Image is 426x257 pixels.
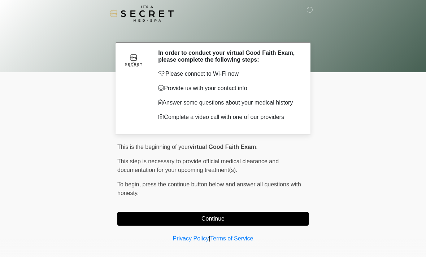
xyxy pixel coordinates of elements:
h2: In order to conduct your virtual Good Faith Exam, please complete the following steps: [158,49,298,63]
a: Terms of Service [210,235,253,242]
p: Please connect to Wi-Fi now [158,70,298,78]
span: . [256,144,257,150]
img: It's A Secret Med Spa Logo [110,5,174,22]
button: Continue [117,212,309,226]
p: Provide us with your contact info [158,84,298,93]
img: Agent Avatar [123,49,144,71]
span: This is the beginning of your [117,144,190,150]
h1: ‎ ‎ [112,26,314,39]
strong: virtual Good Faith Exam [190,144,256,150]
p: Complete a video call with one of our providers [158,113,298,121]
span: This step is necessary to provide official medical clearance and documentation for your upcoming ... [117,158,279,173]
span: To begin, [117,181,142,187]
span: press the continue button below and answer all questions with honesty. [117,181,301,196]
p: Answer some questions about your medical history [158,98,298,107]
a: | [209,235,210,242]
a: Privacy Policy [173,235,209,242]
